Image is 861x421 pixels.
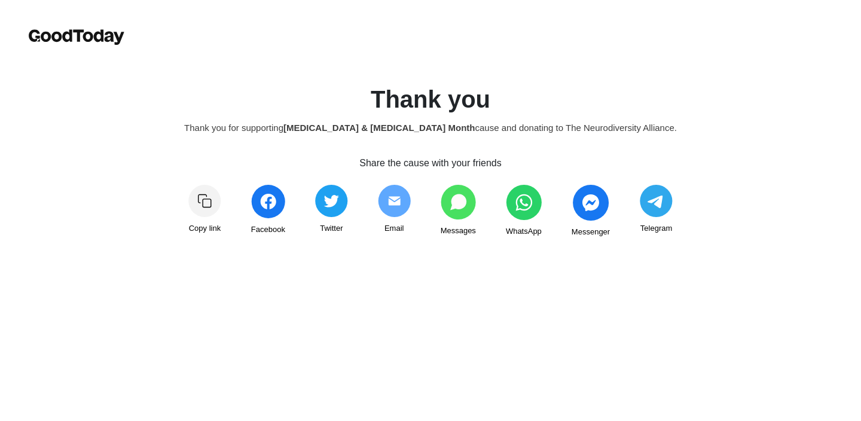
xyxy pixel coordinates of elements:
[251,185,285,239] a: Facebook
[572,185,610,239] a: Messenger
[441,224,476,237] span: Messages
[384,222,404,235] span: Email
[506,225,542,238] span: WhatsApp
[506,185,542,239] a: WhatsApp
[57,156,804,170] div: Share the cause with your friends
[572,225,610,239] span: Messenger
[573,185,609,221] img: share_messenger-c45e1c7bcbce93979a22818f7576546ad346c06511f898ed389b6e9c643ac9fb.svg
[188,185,221,217] img: Copy link
[189,222,221,235] span: Copy link
[441,185,476,219] img: share_messages-3b1fb8c04668ff7766dd816aae91723b8c2b0b6fc9585005e55ff97ac9a0ace1.svg
[251,223,285,236] span: Facebook
[315,185,348,217] img: share_twitter-4edeb73ec953106eaf988c2bc856af36d9939993d6d052e2104170eae85ec90a.svg
[640,185,673,239] a: Telegram
[506,185,542,220] img: share_whatsapp-5443f3cdddf22c2a0b826378880ed971e5ae1b823a31c339f5b218d16a196cbc.svg
[378,185,411,239] a: Email
[315,185,348,239] a: Twitter
[57,120,804,136] div: Thank you for supporting cause and donating to The Neurodiversity Alliance.
[378,185,411,217] img: share_email2-0c4679e4b4386d6a5b86d8c72d62db284505652625843b8f2b6952039b23a09d.svg
[29,29,124,45] img: GoodToday
[441,185,476,239] a: Messages
[283,123,475,133] strong: [MEDICAL_DATA] & [MEDICAL_DATA] Month
[640,185,673,217] img: share_telegram-202ce42bf2dc56a75ae6f480dc55a76afea62cc0f429ad49403062cf127563fc.svg
[251,185,285,218] img: share_facebook-c991d833322401cbb4f237049bfc194d63ef308eb3503c7c3024a8cbde471ffb.svg
[188,185,221,239] a: Copy link
[57,90,804,109] h1: Thank you
[640,222,672,235] span: Telegram
[320,222,343,235] span: Twitter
